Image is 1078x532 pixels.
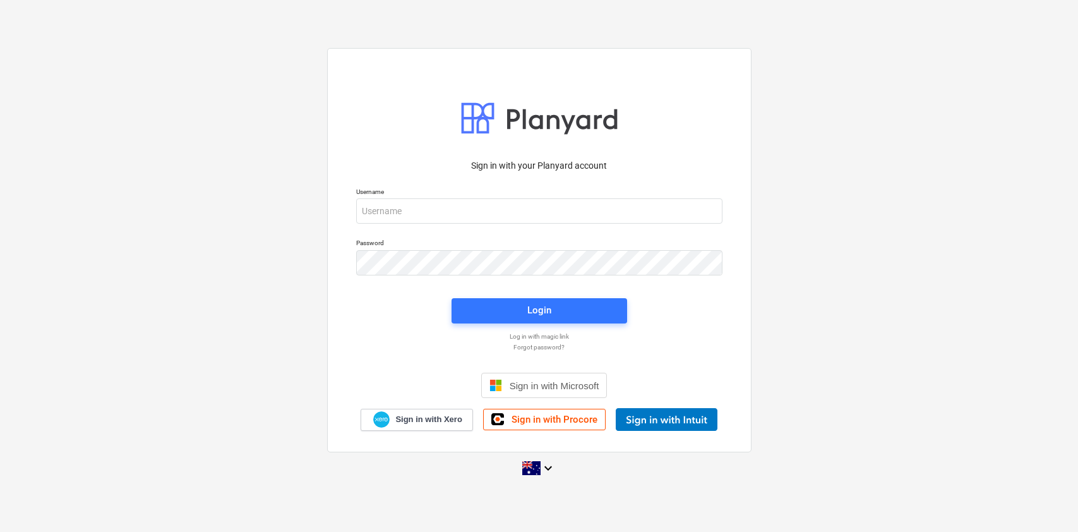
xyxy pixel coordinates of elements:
img: Microsoft logo [489,379,502,392]
a: Log in with magic link [350,332,729,341]
span: Sign in with Microsoft [510,380,599,391]
p: Sign in with your Planyard account [356,159,722,172]
span: Sign in with Xero [395,414,462,425]
img: Xero logo [373,411,390,428]
input: Username [356,198,722,224]
button: Login [452,298,627,323]
a: Sign in with Xero [361,409,473,431]
i: keyboard_arrow_down [541,461,556,476]
p: Username [356,188,722,198]
div: Login [527,302,551,318]
a: Forgot password? [350,343,729,351]
a: Sign in with Procore [483,409,606,430]
span: Sign in with Procore [512,414,597,425]
p: Password [356,239,722,250]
